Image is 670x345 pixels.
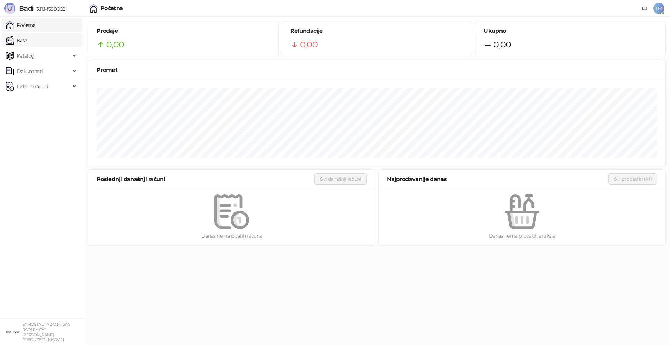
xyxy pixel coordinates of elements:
h5: Refundacije [290,27,464,35]
div: Najprodavanije danas [387,175,608,183]
div: Danas nema izdatih računa [99,232,364,240]
a: Dokumentacija [639,3,650,14]
span: 0,00 [300,38,318,51]
img: Logo [4,3,15,14]
button: Svi današnji računi [314,173,367,185]
span: 3.11.1-f588002 [33,6,65,12]
small: SAMOSTALNA ZANATSKA RADNJA CAT [PERSON_NAME] PREDUZETNIK KOVIN [22,322,70,342]
span: Fiskalni računi [17,80,48,93]
a: Početna [6,18,36,32]
img: 64x64-companyLogo-ae27db6e-dfce-48a1-b68e-83471bd1bffd.png [6,325,20,339]
span: Dokumenti [17,64,43,78]
h5: Ukupno [484,27,657,35]
h5: Prodaje [97,27,270,35]
div: Danas nema prodatih artikala [390,232,654,240]
div: Promet [97,66,657,74]
div: Početna [100,6,123,11]
a: Kasa [6,33,27,47]
span: 0,00 [493,38,511,51]
span: TM [653,3,664,14]
span: Badi [19,4,33,13]
div: Poslednji današnji računi [97,175,314,183]
span: Katalog [17,49,35,63]
button: Svi prodati artikli [608,173,657,185]
span: 0,00 [106,38,124,51]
